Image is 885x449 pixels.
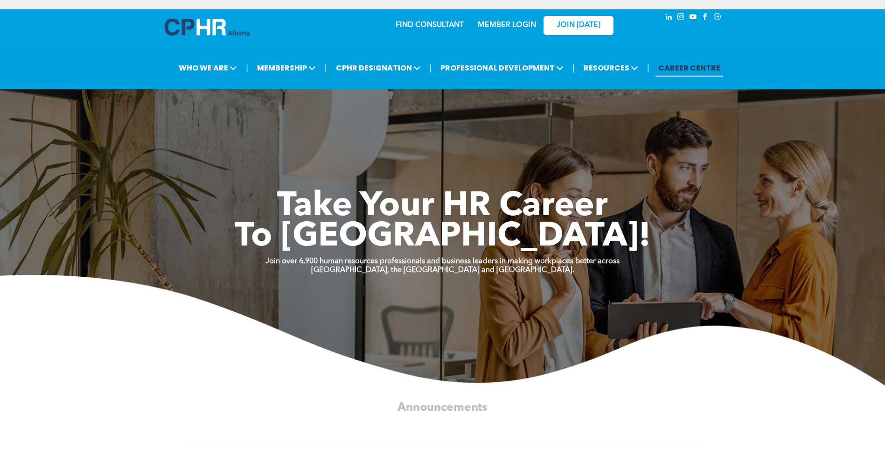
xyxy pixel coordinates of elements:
[478,21,536,29] a: MEMBER LOGIN
[712,12,723,24] a: Social network
[397,402,488,414] span: Announcements
[544,16,613,35] a: JOIN [DATE]
[655,59,723,77] a: CAREER CENTRE
[438,59,566,77] span: PROFESSIONAL DEVELOPMENT
[688,12,698,24] a: youtube
[581,59,641,77] span: RESOURCES
[572,58,575,77] li: |
[311,267,574,274] strong: [GEOGRAPHIC_DATA], the [GEOGRAPHIC_DATA] and [GEOGRAPHIC_DATA].
[165,19,250,35] img: A blue and white logo for cp alberta
[664,12,674,24] a: linkedin
[700,12,711,24] a: facebook
[277,190,608,224] span: Take Your HR Career
[246,58,248,77] li: |
[235,220,651,254] span: To [GEOGRAPHIC_DATA]!
[265,258,620,265] strong: Join over 6,900 human resources professionals and business leaders in making workplaces better ac...
[676,12,686,24] a: instagram
[557,21,600,30] span: JOIN [DATE]
[396,21,464,29] a: FIND CONSULTANT
[647,58,649,77] li: |
[430,58,432,77] li: |
[176,59,240,77] span: WHO WE ARE
[325,58,327,77] li: |
[333,59,424,77] span: CPHR DESIGNATION
[254,59,319,77] span: MEMBERSHIP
